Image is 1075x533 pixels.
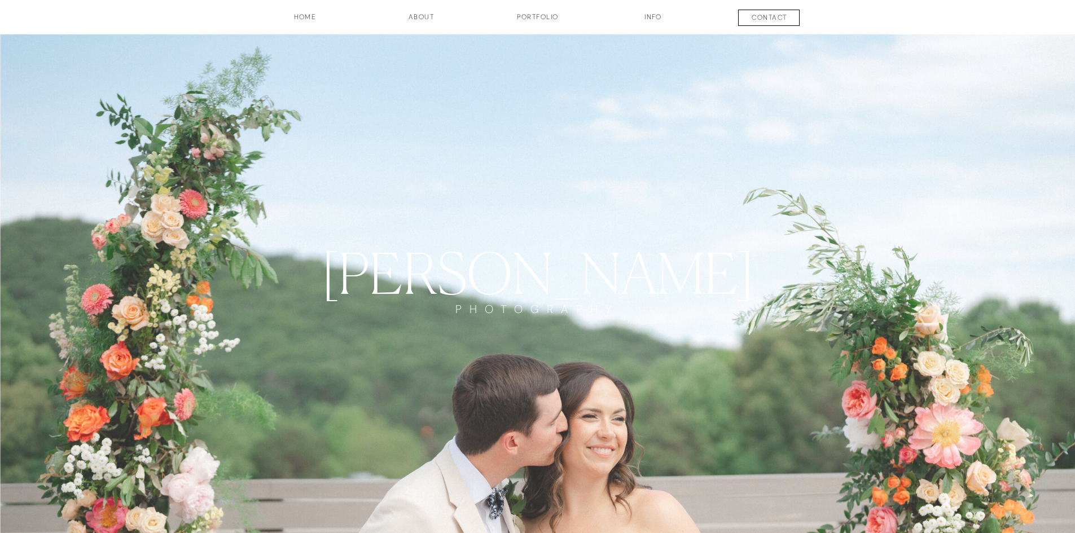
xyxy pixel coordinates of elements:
a: HOME [264,12,347,31]
a: INFO [625,12,682,31]
a: PHOTOGRAPHY [442,302,634,337]
a: [PERSON_NAME] [278,240,798,302]
a: contact [728,12,811,26]
a: Portfolio [496,12,580,31]
a: about [393,12,450,31]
